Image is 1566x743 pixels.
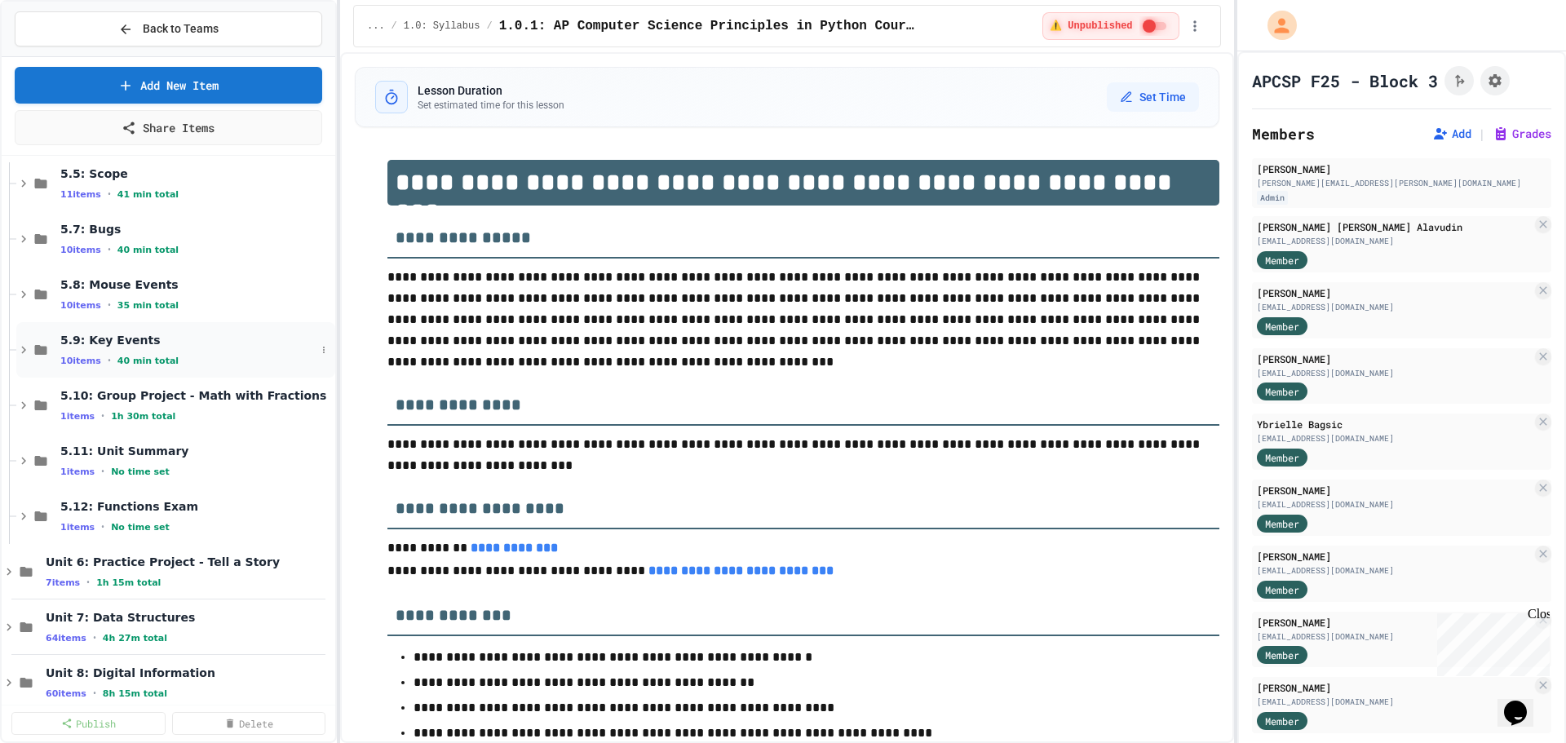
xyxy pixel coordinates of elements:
[1257,696,1532,708] div: [EMAIL_ADDRESS][DOMAIN_NAME]
[60,189,101,200] span: 11 items
[1252,122,1315,145] h2: Members
[111,522,170,533] span: No time set
[60,411,95,422] span: 1 items
[1265,714,1299,728] span: Member
[108,243,111,256] span: •
[1252,69,1438,92] h1: APCSP F25 - Block 3
[391,20,397,33] span: /
[96,577,161,588] span: 1h 15m total
[1265,450,1299,465] span: Member
[1432,126,1471,142] button: Add
[499,16,917,36] span: 1.0.1: AP Computer Science Principles in Python Course Syllabus
[1265,648,1299,662] span: Member
[1257,564,1532,577] div: [EMAIL_ADDRESS][DOMAIN_NAME]
[60,522,95,533] span: 1 items
[1042,12,1179,40] div: ⚠️ Students cannot see this content! Click the toggle to publish it and make it visible to your c...
[1265,253,1299,268] span: Member
[86,576,90,589] span: •
[101,465,104,478] span: •
[1257,417,1532,431] div: Ybrielle Bagsic
[1049,20,1133,33] span: ⚠️ Unpublished
[1265,582,1299,597] span: Member
[108,188,111,201] span: •
[93,687,96,700] span: •
[117,356,179,366] span: 40 min total
[1257,498,1532,511] div: [EMAIL_ADDRESS][DOMAIN_NAME]
[60,222,332,237] span: 5.7: Bugs
[108,354,111,367] span: •
[1257,483,1532,498] div: [PERSON_NAME]
[103,633,167,643] span: 4h 27m total
[316,342,332,358] button: More options
[1257,177,1546,189] div: [PERSON_NAME][EMAIL_ADDRESS][PERSON_NAME][DOMAIN_NAME]
[46,688,86,699] span: 60 items
[15,110,322,145] a: Share Items
[1257,191,1288,205] div: Admin
[1257,630,1532,643] div: [EMAIL_ADDRESS][DOMAIN_NAME]
[60,356,101,366] span: 10 items
[60,388,332,403] span: 5.10: Group Project - Math with Fractions
[404,20,480,33] span: 1.0: Syllabus
[172,712,326,735] a: Delete
[1107,82,1199,112] button: Set Time
[1257,235,1532,247] div: [EMAIL_ADDRESS][DOMAIN_NAME]
[1497,678,1550,727] iframe: chat widget
[111,411,175,422] span: 1h 30m total
[60,166,332,181] span: 5.5: Scope
[60,444,332,458] span: 5.11: Unit Summary
[1478,124,1486,144] span: |
[1444,66,1474,95] button: Click to see fork details
[1431,607,1550,676] iframe: chat widget
[60,245,101,255] span: 10 items
[46,610,332,625] span: Unit 7: Data Structures
[46,666,332,680] span: Unit 8: Digital Information
[143,20,219,38] span: Back to Teams
[103,688,167,699] span: 8h 15m total
[60,333,316,347] span: 5.9: Key Events
[15,11,322,46] button: Back to Teams
[60,499,332,514] span: 5.12: Functions Exam
[117,245,179,255] span: 40 min total
[46,577,80,588] span: 7 items
[108,299,111,312] span: •
[1257,680,1532,695] div: [PERSON_NAME]
[1257,352,1532,366] div: [PERSON_NAME]
[101,520,104,533] span: •
[1257,367,1532,379] div: [EMAIL_ADDRESS][DOMAIN_NAME]
[117,300,179,311] span: 35 min total
[1265,516,1299,531] span: Member
[418,82,564,99] h3: Lesson Duration
[117,189,179,200] span: 41 min total
[111,467,170,477] span: No time set
[486,20,492,33] span: /
[367,20,385,33] span: ...
[46,555,332,569] span: Unit 6: Practice Project - Tell a Story
[1265,319,1299,334] span: Member
[1257,219,1532,234] div: [PERSON_NAME] [PERSON_NAME] Alavudin
[1265,384,1299,399] span: Member
[60,277,332,292] span: 5.8: Mouse Events
[46,633,86,643] span: 64 items
[1257,549,1532,564] div: [PERSON_NAME]
[101,409,104,422] span: •
[93,631,96,644] span: •
[60,467,95,477] span: 1 items
[1257,161,1546,176] div: [PERSON_NAME]
[1480,66,1510,95] button: Assignment Settings
[11,712,166,735] a: Publish
[1250,7,1301,44] div: My Account
[1257,301,1532,313] div: [EMAIL_ADDRESS][DOMAIN_NAME]
[60,300,101,311] span: 10 items
[1493,126,1551,142] button: Grades
[418,99,564,112] p: Set estimated time for this lesson
[7,7,113,104] div: Chat with us now!Close
[1257,285,1532,300] div: [PERSON_NAME]
[1257,432,1532,444] div: [EMAIL_ADDRESS][DOMAIN_NAME]
[15,67,322,104] a: Add New Item
[1257,615,1532,630] div: [PERSON_NAME]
